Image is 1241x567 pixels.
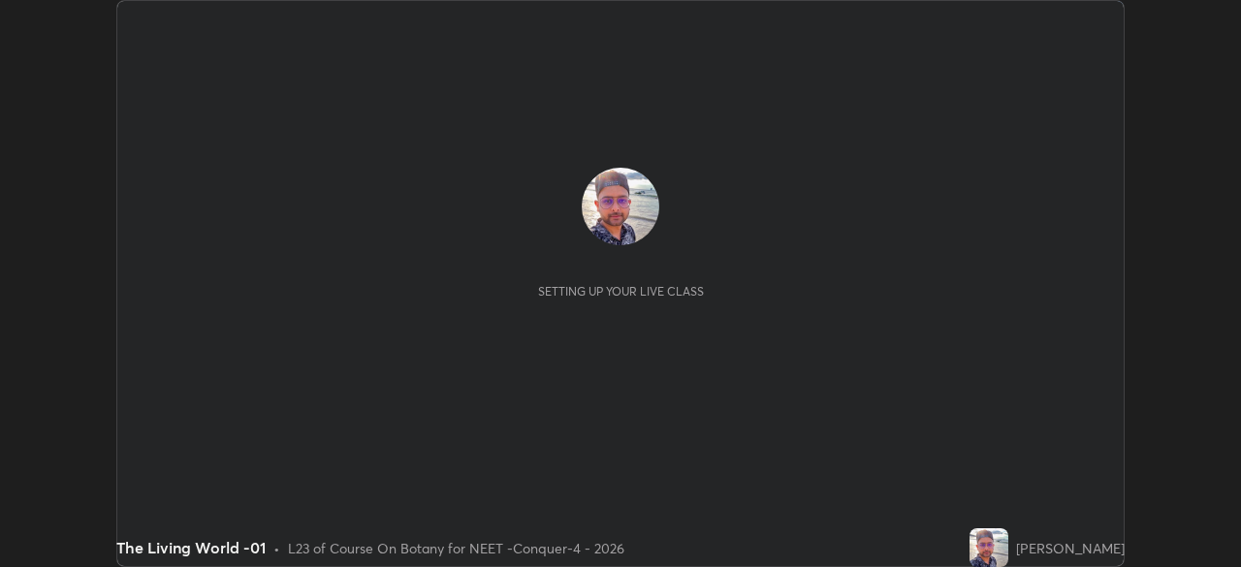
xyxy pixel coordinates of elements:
[538,284,704,299] div: Setting up your live class
[970,528,1008,567] img: 1b6bfac424484ba893b08b27821c3fa7.jpg
[116,536,266,559] div: The Living World -01
[288,538,624,558] div: L23 of Course On Botany for NEET -Conquer-4 - 2026
[273,538,280,558] div: •
[1016,538,1125,558] div: [PERSON_NAME]
[582,168,659,245] img: 1b6bfac424484ba893b08b27821c3fa7.jpg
